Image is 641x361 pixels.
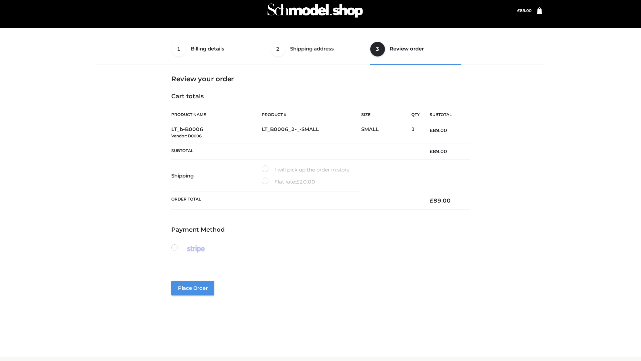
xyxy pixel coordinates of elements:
[430,127,447,133] bdi: 89.00
[171,75,470,83] h3: Review your order
[171,93,470,100] h4: Cart totals
[171,133,202,138] small: Vendor: B0006
[517,8,520,13] span: £
[171,160,262,192] th: Shipping
[262,177,315,186] label: Flat rate:
[262,107,361,122] th: Product #
[361,122,411,143] td: SMALL
[430,197,451,204] bdi: 89.00
[171,226,470,234] h4: Payment Method
[430,148,433,154] span: £
[411,107,420,122] th: Qty
[171,281,214,295] button: Place order
[517,8,531,13] bdi: 89.00
[262,122,361,143] td: LT_B0006_2-_-SMALL
[430,197,433,204] span: £
[411,122,420,143] td: 1
[430,148,447,154] bdi: 89.00
[420,107,470,122] th: Subtotal
[430,127,433,133] span: £
[262,165,351,174] label: I will pick up the order in store.
[517,8,531,13] a: £89.00
[296,178,315,185] bdi: 20.00
[296,178,299,185] span: £
[171,192,420,210] th: Order Total
[171,107,262,122] th: Product Name
[361,107,408,122] th: Size
[171,143,420,159] th: Subtotal
[171,122,262,143] td: LT_b-B0006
